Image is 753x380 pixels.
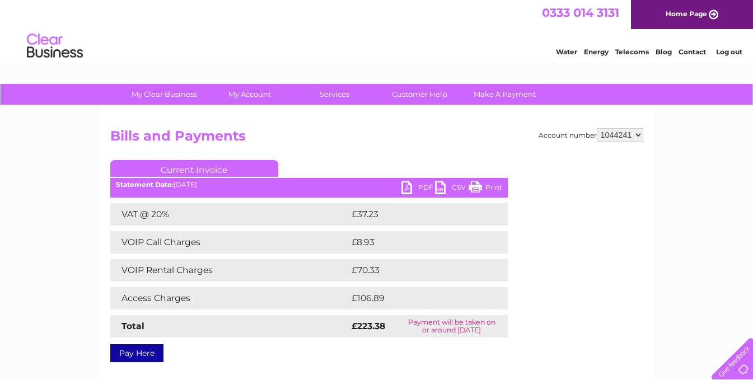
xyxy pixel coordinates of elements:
td: VOIP Call Charges [110,231,349,254]
b: Statement Date: [116,180,174,189]
a: Telecoms [615,48,649,56]
td: £37.23 [349,203,484,226]
a: 0333 014 3131 [542,6,619,20]
a: PDF [401,181,435,197]
a: Log out [716,48,742,56]
a: My Clear Business [118,84,211,105]
div: Account number [539,128,643,142]
strong: Total [121,321,144,331]
td: VAT @ 20% [110,203,349,226]
td: £70.33 [349,259,485,282]
a: Print [469,181,502,197]
a: Energy [584,48,609,56]
td: £8.93 [349,231,481,254]
a: Pay Here [110,344,163,362]
img: logo.png [26,29,83,63]
td: VOIP Rental Charges [110,259,349,282]
a: Customer Help [373,84,466,105]
a: Make A Payment [459,84,551,105]
a: CSV [435,181,469,197]
strong: £223.38 [352,321,385,331]
a: Blog [656,48,672,56]
a: Water [556,48,577,56]
a: Current Invoice [110,160,278,177]
td: Payment will be taken on or around [DATE] [396,315,508,337]
td: £106.89 [349,287,488,309]
a: Services [288,84,381,105]
td: Access Charges [110,287,349,309]
div: [DATE] [110,181,508,189]
div: Clear Business is a trading name of Verastar Limited (registered in [GEOGRAPHIC_DATA] No. 3667643... [113,6,642,54]
h2: Bills and Payments [110,128,643,149]
a: My Account [203,84,296,105]
a: Contact [679,48,706,56]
